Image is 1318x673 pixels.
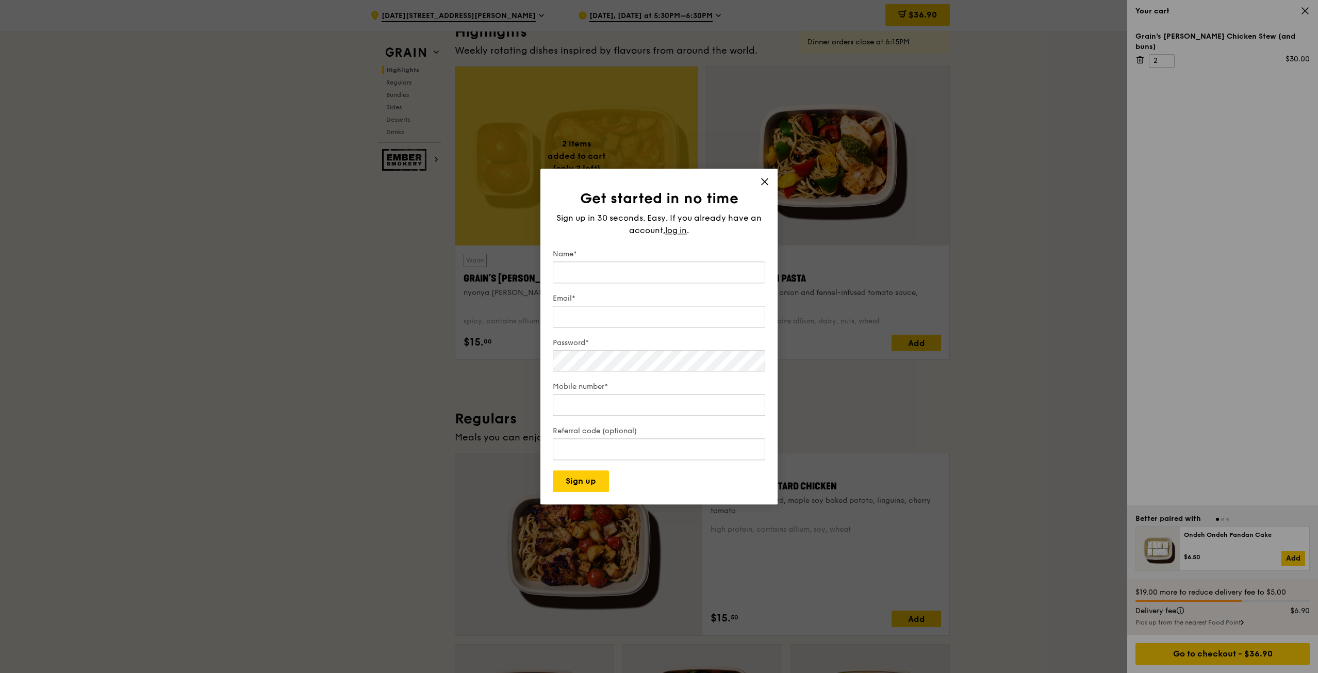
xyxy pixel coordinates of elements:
h1: Get started in no time [553,189,765,208]
span: log in [665,224,687,237]
label: Mobile number* [553,382,765,392]
label: Name* [553,249,765,259]
label: Referral code (optional) [553,426,765,436]
label: Email* [553,293,765,304]
span: . [687,225,689,235]
span: Sign up in 30 seconds. Easy. If you already have an account, [556,213,762,235]
label: Password* [553,338,765,348]
button: Sign up [553,470,609,492]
